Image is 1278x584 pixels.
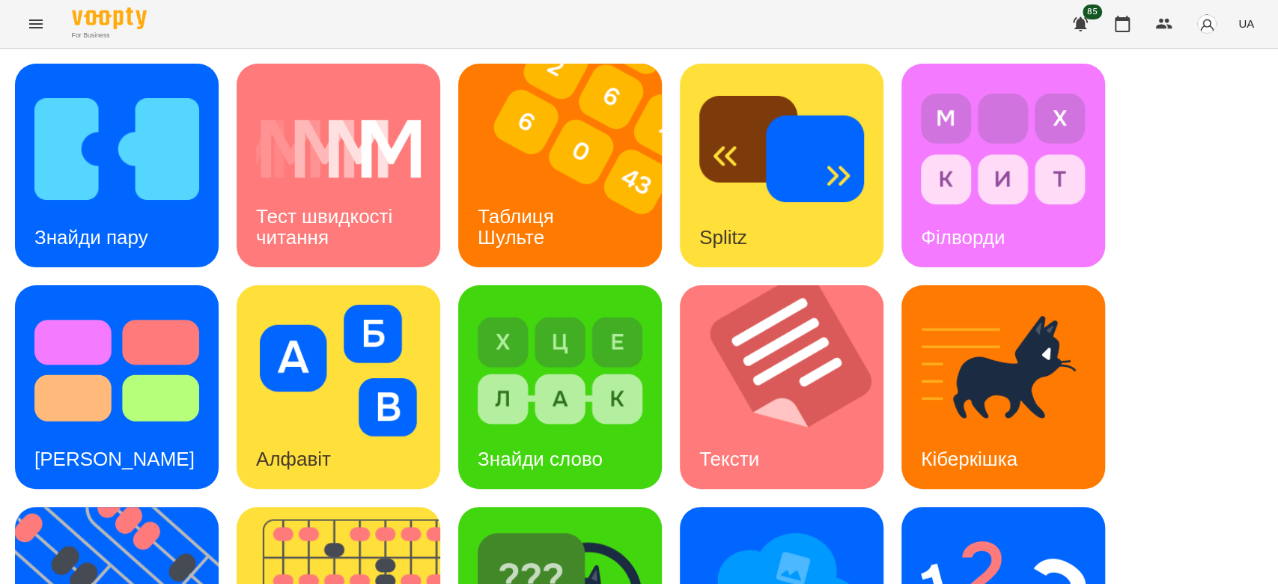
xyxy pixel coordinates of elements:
img: Таблиця Шульте [458,64,681,267]
img: Знайди слово [478,305,642,437]
a: Знайди словоЗнайди слово [458,285,662,489]
h3: Знайди слово [478,448,603,470]
a: Знайди паруЗнайди пару [15,64,219,267]
span: 85 [1083,4,1102,19]
a: ТекстиТексти [680,285,883,489]
h3: Тексти [699,448,759,470]
button: UA [1232,10,1260,37]
a: ФілвордиФілворди [901,64,1105,267]
h3: Таблиця Шульте [478,205,559,248]
span: UA [1238,16,1254,31]
h3: Кіберкішка [921,448,1017,470]
a: SplitzSplitz [680,64,883,267]
h3: [PERSON_NAME] [34,448,195,470]
a: КіберкішкаКіберкішка [901,285,1105,489]
a: Тест швидкості читанняТест швидкості читання [237,64,440,267]
h3: Splitz [699,226,747,249]
img: Voopty Logo [72,7,147,29]
img: Кіберкішка [921,305,1086,437]
a: Тест Струпа[PERSON_NAME] [15,285,219,489]
img: avatar_s.png [1196,13,1217,34]
img: Алфавіт [256,305,421,437]
a: Таблиця ШультеТаблиця Шульте [458,64,662,267]
h3: Філворди [921,226,1005,249]
h3: Алфавіт [256,448,331,470]
img: Splitz [699,83,864,215]
img: Знайди пару [34,83,199,215]
span: For Business [72,31,147,40]
img: Тексти [680,285,902,489]
button: Menu [18,6,54,42]
img: Тест швидкості читання [256,83,421,215]
h3: Знайди пару [34,226,148,249]
img: Тест Струпа [34,305,199,437]
h3: Тест швидкості читання [256,205,398,248]
a: АлфавітАлфавіт [237,285,440,489]
img: Філворди [921,83,1086,215]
